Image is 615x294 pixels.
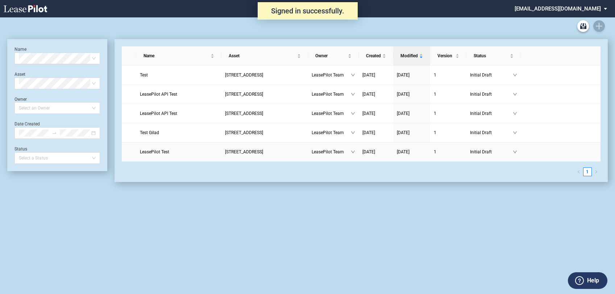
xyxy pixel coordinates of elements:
[312,110,351,117] span: LeasePilot Team
[258,2,358,20] div: Signed in successfully.
[434,111,436,116] span: 1
[568,272,607,289] button: Help
[577,20,589,32] a: Archive
[136,46,221,66] th: Name
[434,129,463,136] a: 1
[140,71,218,79] a: Test
[225,149,263,154] span: 109 State Street
[400,52,418,59] span: Modified
[397,129,427,136] a: [DATE]
[14,146,27,152] label: Status
[351,150,355,154] span: down
[140,73,148,78] span: Test
[362,91,390,98] a: [DATE]
[351,111,355,116] span: down
[466,46,521,66] th: Status
[362,110,390,117] a: [DATE]
[359,46,393,66] th: Created
[140,148,218,156] a: LeasePilot Test
[225,110,304,117] a: [STREET_ADDRESS]
[14,47,26,52] label: Name
[470,129,513,136] span: Initial Draft
[574,167,583,176] li: Previous Page
[393,46,430,66] th: Modified
[437,52,454,59] span: Version
[140,111,177,116] span: LeasePilot API Test
[470,148,513,156] span: Initial Draft
[594,170,598,174] span: right
[362,71,390,79] a: [DATE]
[351,131,355,135] span: down
[474,52,508,59] span: Status
[434,73,436,78] span: 1
[351,92,355,96] span: down
[221,46,308,66] th: Asset
[14,121,40,127] label: Date Created
[52,131,57,136] span: to
[225,92,263,97] span: 109 State Street
[583,168,591,176] a: 1
[225,129,304,136] a: [STREET_ADDRESS]
[140,130,159,135] span: Test Gilad
[362,129,390,136] a: [DATE]
[366,52,381,59] span: Created
[312,91,351,98] span: LeasePilot Team
[308,46,359,66] th: Owner
[397,130,410,135] span: [DATE]
[362,130,375,135] span: [DATE]
[513,150,517,154] span: down
[312,129,351,136] span: LeasePilot Team
[513,111,517,116] span: down
[140,149,169,154] span: LeasePilot Test
[140,92,177,97] span: LeasePilot API Test
[140,91,218,98] a: LeasePilot API Test
[434,71,463,79] a: 1
[434,110,463,117] a: 1
[587,276,599,285] label: Help
[144,52,209,59] span: Name
[225,73,263,78] span: 109 State Street
[397,73,410,78] span: [DATE]
[362,92,375,97] span: [DATE]
[351,73,355,77] span: down
[513,92,517,96] span: down
[140,129,218,136] a: Test Gilad
[397,148,427,156] a: [DATE]
[225,71,304,79] a: [STREET_ADDRESS]
[225,91,304,98] a: [STREET_ADDRESS]
[14,72,25,77] label: Asset
[470,110,513,117] span: Initial Draft
[312,71,351,79] span: LeasePilot Team
[397,149,410,154] span: [DATE]
[362,73,375,78] span: [DATE]
[225,130,263,135] span: 109 State Street
[583,167,592,176] li: 1
[140,110,218,117] a: LeasePilot API Test
[14,97,27,102] label: Owner
[592,167,601,176] li: Next Page
[574,167,583,176] button: left
[434,149,436,154] span: 1
[397,71,427,79] a: [DATE]
[229,52,296,59] span: Asset
[434,91,463,98] a: 1
[430,46,466,66] th: Version
[592,167,601,176] button: right
[470,91,513,98] span: Initial Draft
[225,148,304,156] a: [STREET_ADDRESS]
[397,92,410,97] span: [DATE]
[577,170,581,174] span: left
[52,131,57,136] span: swap-right
[434,130,436,135] span: 1
[362,148,390,156] a: [DATE]
[513,131,517,135] span: down
[397,111,410,116] span: [DATE]
[470,71,513,79] span: Initial Draft
[312,148,351,156] span: LeasePilot Team
[434,148,463,156] a: 1
[397,110,427,117] a: [DATE]
[225,111,263,116] span: 109 State Street
[362,149,375,154] span: [DATE]
[362,111,375,116] span: [DATE]
[513,73,517,77] span: down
